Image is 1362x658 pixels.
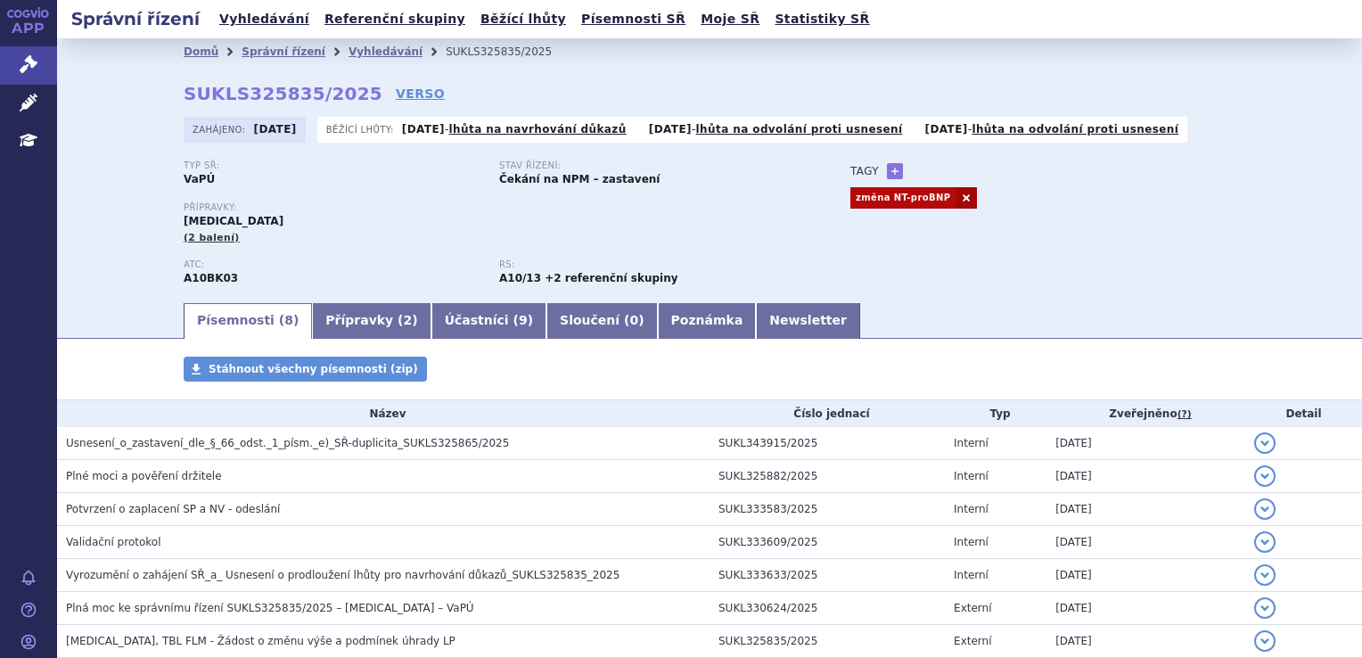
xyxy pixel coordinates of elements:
span: Plná moc ke správnímu řízení SUKLS325835/2025 – JARDIANCE – VaPÚ [66,602,474,614]
td: [DATE] [1046,526,1245,559]
a: Poznámka [658,303,757,339]
strong: [DATE] [925,123,968,136]
span: JARDIANCE, TBL FLM - Žádost o změnu výše a podmínek úhrady LP [66,635,455,647]
a: Vyhledávání [214,7,315,31]
th: Typ [945,400,1046,427]
p: - [649,122,903,136]
p: Typ SŘ: [184,160,481,171]
td: [DATE] [1046,625,1245,658]
abbr: (?) [1177,408,1192,421]
th: Název [57,400,710,427]
a: Písemnosti (8) [184,303,312,339]
a: lhůta na odvolání proti usnesení [696,123,903,136]
th: Detail [1245,400,1362,427]
span: 2 [404,313,413,327]
strong: SUKLS325835/2025 [184,83,382,104]
span: 0 [629,313,638,327]
p: - [925,122,1179,136]
td: [DATE] [1046,559,1245,592]
a: Účastníci (9) [431,303,546,339]
a: Sloučení (0) [546,303,657,339]
th: Číslo jednací [710,400,945,427]
span: Běžící lhůty: [326,122,398,136]
td: SUKL325835/2025 [710,625,945,658]
a: lhůta na navrhování důkazů [449,123,627,136]
span: Interní [954,536,989,548]
span: 8 [284,313,293,327]
span: Externí [954,635,991,647]
strong: [DATE] [254,123,297,136]
span: Zahájeno: [193,122,249,136]
span: 9 [519,313,528,327]
td: [DATE] [1046,493,1245,526]
p: Stav řízení: [499,160,797,171]
td: SUKL333609/2025 [710,526,945,559]
button: detail [1254,630,1276,652]
strong: Čekání na NPM – zastavení [499,173,660,185]
a: + [887,163,903,179]
button: detail [1254,564,1276,586]
p: ATC: [184,259,481,270]
a: Písemnosti SŘ [576,7,691,31]
td: SUKL343915/2025 [710,427,945,460]
strong: VaPÚ [184,173,215,185]
li: SUKLS325835/2025 [446,38,575,65]
a: VERSO [396,85,445,103]
strong: metformin a vildagliptin [499,272,541,284]
span: Interní [954,569,989,581]
td: [DATE] [1046,460,1245,493]
p: - [402,122,627,136]
a: Stáhnout všechny písemnosti (zip) [184,357,427,382]
span: Usnesení_o_zastavení_dle_§_66_odst._1_písm._e)_SŘ-duplicita_SUKLS325865/2025 [66,437,509,449]
a: Moje SŘ [695,7,765,31]
span: Plné moci a pověření držitele [66,470,222,482]
a: Vyhledávání [349,45,423,58]
a: změna NT-proBNP [850,187,956,209]
span: (2 balení) [184,232,240,243]
span: [MEDICAL_DATA] [184,215,283,227]
strong: EMPAGLIFLOZIN [184,272,238,284]
td: [DATE] [1046,592,1245,625]
strong: +2 referenční skupiny [545,272,677,284]
h2: Správní řízení [57,6,214,31]
span: Stáhnout všechny písemnosti (zip) [209,363,418,375]
button: detail [1254,597,1276,619]
span: Validační protokol [66,536,161,548]
th: Zveřejněno [1046,400,1245,427]
td: [DATE] [1046,427,1245,460]
a: Referenční skupiny [319,7,471,31]
td: SUKL333583/2025 [710,493,945,526]
span: Vyrozumění o zahájení SŘ_a_ Usnesení o prodloužení lhůty pro navrhování důkazů_SUKLS325835_2025 [66,569,619,581]
a: Newsletter [756,303,860,339]
a: Statistiky SŘ [769,7,874,31]
strong: [DATE] [402,123,445,136]
a: Přípravky (2) [312,303,431,339]
span: Interní [954,437,989,449]
a: Domů [184,45,218,58]
td: SUKL325882/2025 [710,460,945,493]
a: Správní řízení [242,45,325,58]
a: lhůta na odvolání proti usnesení [972,123,1178,136]
span: Potvrzení o zaplacení SP a NV - odeslání [66,503,280,515]
td: SUKL333633/2025 [710,559,945,592]
button: detail [1254,531,1276,553]
p: Přípravky: [184,202,815,213]
strong: [DATE] [649,123,692,136]
button: detail [1254,465,1276,487]
span: Interní [954,503,989,515]
a: Běžící lhůty [475,7,571,31]
button: detail [1254,498,1276,520]
span: Interní [954,470,989,482]
h3: Tagy [850,160,879,182]
button: detail [1254,432,1276,454]
p: RS: [499,259,797,270]
span: Externí [954,602,991,614]
td: SUKL330624/2025 [710,592,945,625]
